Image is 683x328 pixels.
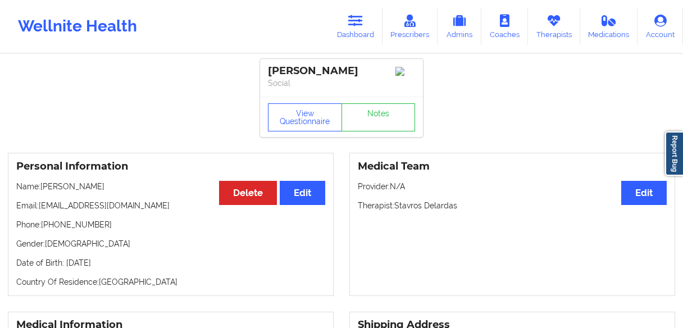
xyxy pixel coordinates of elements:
[16,160,325,173] h3: Personal Information
[665,131,683,176] a: Report Bug
[280,181,325,205] button: Edit
[481,8,528,45] a: Coaches
[358,200,667,211] p: Therapist: Stavros Delardas
[638,8,683,45] a: Account
[16,219,325,230] p: Phone: [PHONE_NUMBER]
[528,8,580,45] a: Therapists
[438,8,481,45] a: Admins
[341,103,416,131] a: Notes
[621,181,667,205] button: Edit
[329,8,383,45] a: Dashboard
[358,160,667,173] h3: Medical Team
[219,181,277,205] button: Delete
[268,65,415,78] div: [PERSON_NAME]
[16,181,325,192] p: Name: [PERSON_NAME]
[16,238,325,249] p: Gender: [DEMOGRAPHIC_DATA]
[16,257,325,268] p: Date of Birth: [DATE]
[268,103,342,131] button: View Questionnaire
[580,8,638,45] a: Medications
[383,8,438,45] a: Prescribers
[268,78,415,89] p: Social
[16,200,325,211] p: Email: [EMAIL_ADDRESS][DOMAIN_NAME]
[395,67,415,76] img: Image%2Fplaceholer-image.png
[358,181,667,192] p: Provider: N/A
[16,276,325,288] p: Country Of Residence: [GEOGRAPHIC_DATA]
